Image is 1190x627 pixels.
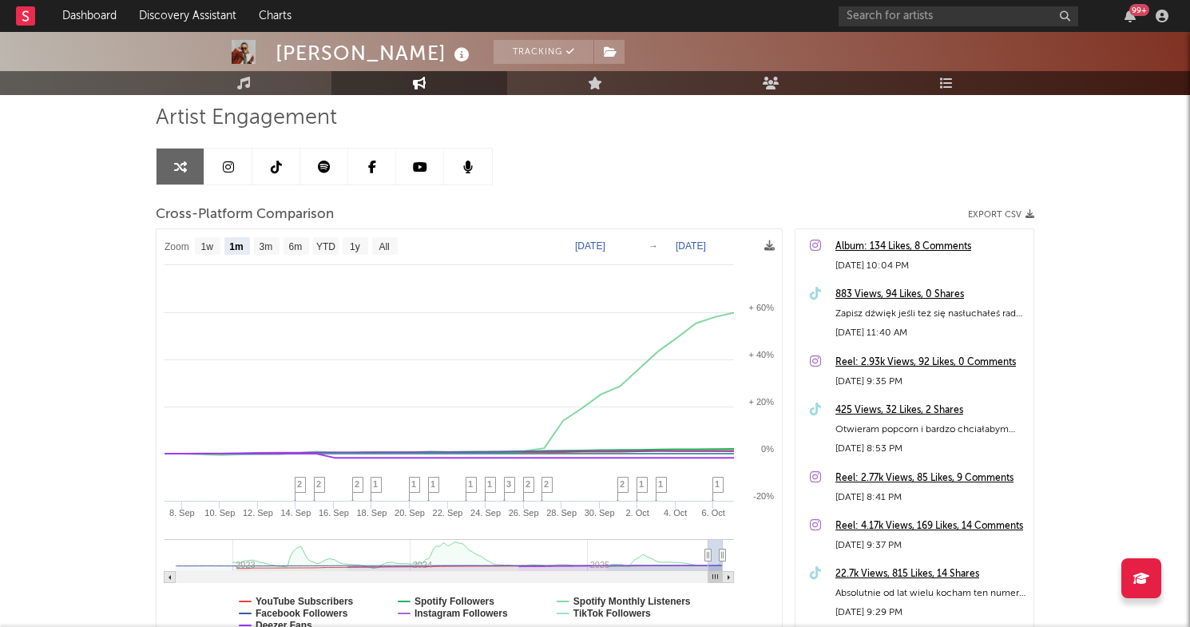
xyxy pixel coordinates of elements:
[373,479,378,489] span: 1
[297,479,302,489] span: 2
[169,508,195,518] text: 8. Sep
[835,536,1025,555] div: [DATE] 9:37 PM
[415,596,494,607] text: Spotify Followers
[749,303,775,312] text: + 60%
[260,241,273,252] text: 3m
[280,508,311,518] text: 14. Sep
[835,469,1025,488] a: Reel: 2.77k Views, 85 Likes, 9 Comments
[415,608,508,619] text: Instagram Followers
[658,479,663,489] span: 1
[256,596,354,607] text: YouTube Subscribers
[204,508,235,518] text: 10. Sep
[575,240,605,252] text: [DATE]
[289,241,303,252] text: 6m
[702,508,725,518] text: 6. Oct
[753,491,774,501] text: -20%
[835,584,1025,603] div: Absolutnie od lat wielu kocham ten numer - UPSssss Wyprzedziłam trend i zaśpiewałam z autorką teg...
[676,240,706,252] text: [DATE]
[276,40,474,66] div: [PERSON_NAME]
[494,40,593,64] button: Tracking
[430,479,435,489] span: 1
[835,372,1025,391] div: [DATE] 9:35 PM
[835,488,1025,507] div: [DATE] 8:41 PM
[835,353,1025,372] a: Reel: 2.93k Views, 92 Likes, 0 Comments
[316,241,335,252] text: YTD
[573,608,651,619] text: TikTok Followers
[256,608,348,619] text: Facebook Followers
[835,304,1025,323] div: Zapisz dźwięk jeśli też się nasłuchałeś rad 😅❤️ #niewypada
[411,479,416,489] span: 1
[626,508,649,518] text: 2. Oct
[968,210,1034,220] button: Export CSV
[835,285,1025,304] a: 883 Views, 94 Likes, 0 Shares
[243,508,273,518] text: 12. Sep
[664,508,687,518] text: 4. Oct
[835,439,1025,458] div: [DATE] 8:53 PM
[379,241,389,252] text: All
[835,401,1025,420] a: 425 Views, 32 Likes, 2 Shares
[585,508,615,518] text: 30. Sep
[715,479,720,489] span: 1
[468,479,473,489] span: 1
[1129,4,1149,16] div: 99 +
[165,241,189,252] text: Zoom
[835,565,1025,584] a: 22.7k Views, 815 Likes, 14 Shares
[620,479,625,489] span: 2
[526,479,530,489] span: 2
[749,397,775,407] text: + 20%
[487,479,492,489] span: 1
[546,508,577,518] text: 28. Sep
[229,241,243,252] text: 1m
[639,479,644,489] span: 1
[835,323,1025,343] div: [DATE] 11:40 AM
[506,479,511,489] span: 3
[835,603,1025,622] div: [DATE] 9:29 PM
[749,350,775,359] text: + 40%
[156,205,334,224] span: Cross-Platform Comparison
[835,237,1025,256] a: Album: 134 Likes, 8 Comments
[835,517,1025,536] a: Reel: 4.17k Views, 169 Likes, 14 Comments
[835,256,1025,276] div: [DATE] 10:04 PM
[649,240,658,252] text: →
[835,420,1025,439] div: Otwieram popcorn i bardzo chciałabym poczytać [PERSON_NAME] rzeczy wy słyszeliście, że “NIE WYPAD...
[156,109,337,128] span: Artist Engagement
[395,508,425,518] text: 20. Sep
[1125,10,1136,22] button: 99+
[573,596,691,607] text: Spotify Monthly Listeners
[470,508,501,518] text: 24. Sep
[350,241,360,252] text: 1y
[839,6,1078,26] input: Search for artists
[509,508,539,518] text: 26. Sep
[201,241,214,252] text: 1w
[356,508,387,518] text: 18. Sep
[544,479,549,489] span: 2
[761,444,774,454] text: 0%
[316,479,321,489] span: 2
[319,508,349,518] text: 16. Sep
[433,508,463,518] text: 22. Sep
[355,479,359,489] span: 2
